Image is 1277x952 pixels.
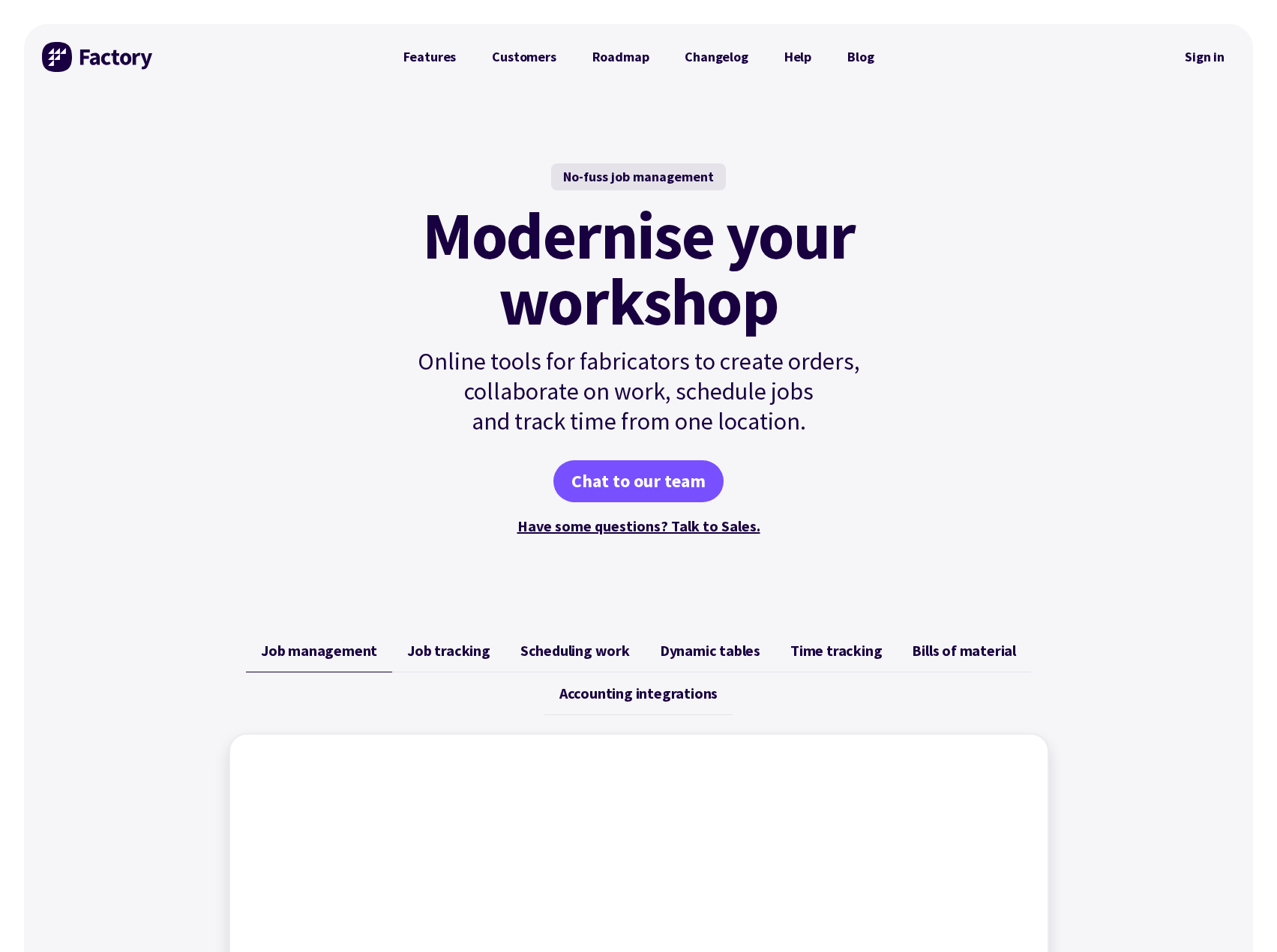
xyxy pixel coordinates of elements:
[407,642,490,660] span: Job tracking
[474,42,574,72] a: Customers
[520,642,630,660] span: Scheduling work
[790,642,882,660] span: Time tracking
[422,202,855,334] mark: Modernise your workshop
[574,42,667,72] a: Roadmap
[517,516,760,535] a: Have some questions? Talk to Sales.
[1174,40,1235,74] nav: Secondary Navigation
[559,684,718,702] span: Accounting integrations
[829,42,892,72] a: Blog
[1174,40,1235,74] a: Sign in
[42,42,154,72] img: Factory
[667,42,766,72] a: Changelog
[385,42,892,72] nav: Primary Navigation
[912,642,1016,660] span: Bills of material
[385,346,892,436] p: Online tools for fabricators to create orders, collaborate on work, schedule jobs and track time ...
[660,642,760,660] span: Dynamic tables
[551,163,726,190] div: No-fuss job management
[261,642,377,660] span: Job management
[766,42,829,72] a: Help
[553,460,724,502] a: Chat to our team
[385,42,475,72] a: Features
